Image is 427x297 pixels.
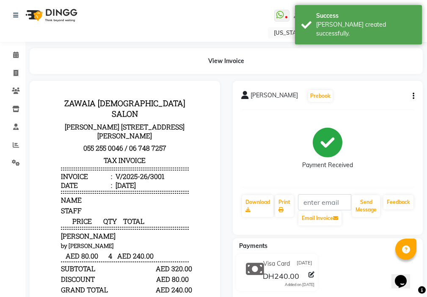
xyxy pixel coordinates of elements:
button: Send Message [352,195,380,217]
span: TOTAL [79,127,113,136]
span: NAME [23,106,44,115]
div: AED 80.00 [118,185,151,194]
img: logo [22,3,80,27]
input: enter email [298,194,352,210]
h3: ZAWAIA [DEMOGRAPHIC_DATA] SALON [23,7,151,31]
div: GRAND TOTAL [23,196,70,205]
small: by [PERSON_NAME] [23,153,75,160]
span: QTY [65,127,79,136]
div: Paid [23,238,37,247]
div: AED 240.00 [118,238,151,247]
span: 4 [65,162,79,171]
h3: TAX INVOICE [23,65,151,77]
button: Prebook [308,90,333,102]
div: View Invoice [30,48,423,74]
div: Date [23,91,74,100]
span: PRICE [23,127,65,136]
div: Payment Received [302,161,353,170]
div: Success [316,11,416,20]
span: Payments [239,242,267,250]
span: AED 240.00 [79,162,113,171]
div: SUBTOTAL [23,175,57,184]
div: AED 320.00 [118,175,151,184]
span: [DATE] [297,259,312,268]
span: STAFF [23,117,44,126]
a: Print [275,195,294,217]
span: [PERSON_NAME] [23,142,77,151]
div: Bill created successfully. [316,20,416,38]
div: AED 240.00 [118,228,151,236]
span: [PERSON_NAME] [251,91,298,103]
div: AED 240.00 [118,206,151,215]
div: Added on [DATE] [285,282,314,288]
div: Payments [23,217,55,226]
span: AED 80.00 [23,162,65,171]
iframe: chat widget [391,263,419,289]
span: DH240.00 [263,271,299,283]
div: AED 240.00 [118,196,151,205]
span: Visa Card [263,259,290,268]
a: Feedback [383,195,413,209]
span: Visa Card [23,228,53,236]
p: 055 255 0046 / 06 748 7257 [23,52,151,65]
div: Payable [23,206,48,215]
div: [DATE] [76,91,98,100]
div: V/2025-26/3001 [76,82,127,91]
span: : [73,82,74,91]
button: Email Invoice [298,211,342,225]
div: DISCOUNT [23,185,57,194]
span: : [73,91,74,100]
div: Invoice [23,82,74,91]
a: Download [242,195,273,217]
p: [PERSON_NAME] [STREET_ADDRESS][PERSON_NAME] [23,31,151,52]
